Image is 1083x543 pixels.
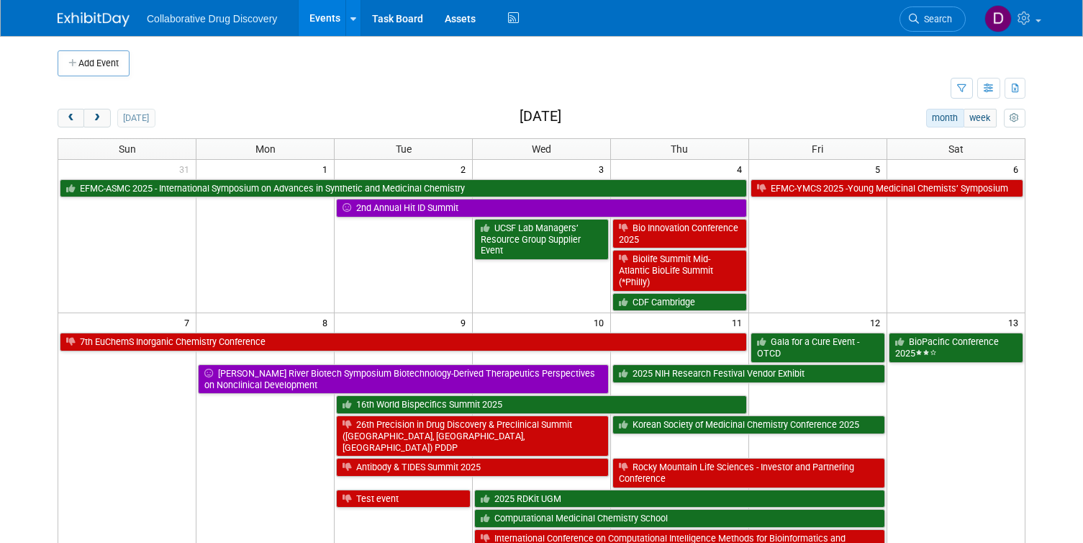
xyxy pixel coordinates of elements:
span: 8 [321,313,334,331]
a: CDF Cambridge [612,293,747,312]
a: Computational Medicinal Chemistry School [474,509,885,528]
a: [PERSON_NAME] River Biotech Symposium Biotechnology-Derived Therapeutics Perspectives on Nonclini... [198,364,609,394]
a: BioPacific Conference 2025 [889,333,1023,362]
a: 2025 RDKit UGM [474,490,885,508]
span: Collaborative Drug Discovery [147,13,277,24]
span: Thu [671,143,688,155]
h2: [DATE] [520,109,561,125]
a: Rocky Mountain Life Sciences - Investor and Partnering Conference [612,458,885,488]
button: myCustomButton [1004,109,1025,127]
a: 7th EuChemS Inorganic Chemistry Conference [60,333,747,351]
span: 13 [1007,313,1025,331]
a: Search [900,6,966,32]
button: [DATE] [117,109,155,127]
span: 9 [459,313,472,331]
span: Sat [948,143,964,155]
span: 12 [869,313,887,331]
span: Fri [812,143,823,155]
span: 2 [459,160,472,178]
a: 26th Precision in Drug Discovery & Preclinical Summit ([GEOGRAPHIC_DATA], [GEOGRAPHIC_DATA], [GEO... [336,416,609,457]
span: 31 [178,160,196,178]
a: Test event [336,490,471,508]
a: Korean Society of Medicinal Chemistry Conference 2025 [612,416,885,434]
span: Sun [119,143,136,155]
a: EFMC-YMCS 2025 -Young Medicinal Chemists’ Symposium [751,179,1023,198]
span: 7 [183,313,196,331]
a: UCSF Lab Managers’ Resource Group Supplier Event [474,219,609,260]
span: 3 [597,160,610,178]
a: 16th World Bispecifics Summit 2025 [336,395,747,414]
a: EFMC-ASMC 2025 - International Symposium on Advances in Synthetic and Medicinal Chemistry [60,179,747,198]
span: 4 [735,160,748,178]
span: Wed [532,143,551,155]
span: 1 [321,160,334,178]
img: ExhibitDay [58,12,130,27]
button: week [964,109,997,127]
span: 11 [730,313,748,331]
img: Daniel Castro [984,5,1012,32]
a: Bio Innovation Conference 2025 [612,219,747,248]
span: 5 [874,160,887,178]
span: Search [919,14,952,24]
span: Tue [396,143,412,155]
a: 2025 NIH Research Festival Vendor Exhibit [612,364,885,383]
button: prev [58,109,84,127]
button: Add Event [58,50,130,76]
button: next [83,109,110,127]
a: Biolife Summit Mid-Atlantic BioLife Summit (*Philly) [612,250,747,291]
a: Antibody & TIDES Summit 2025 [336,458,609,477]
span: 10 [592,313,610,331]
a: Gala for a Cure Event - OTCD [751,333,885,362]
a: 2nd Annual Hit ID Summit [336,199,747,217]
span: 6 [1012,160,1025,178]
button: month [926,109,964,127]
span: Mon [255,143,276,155]
i: Personalize Calendar [1010,114,1019,123]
